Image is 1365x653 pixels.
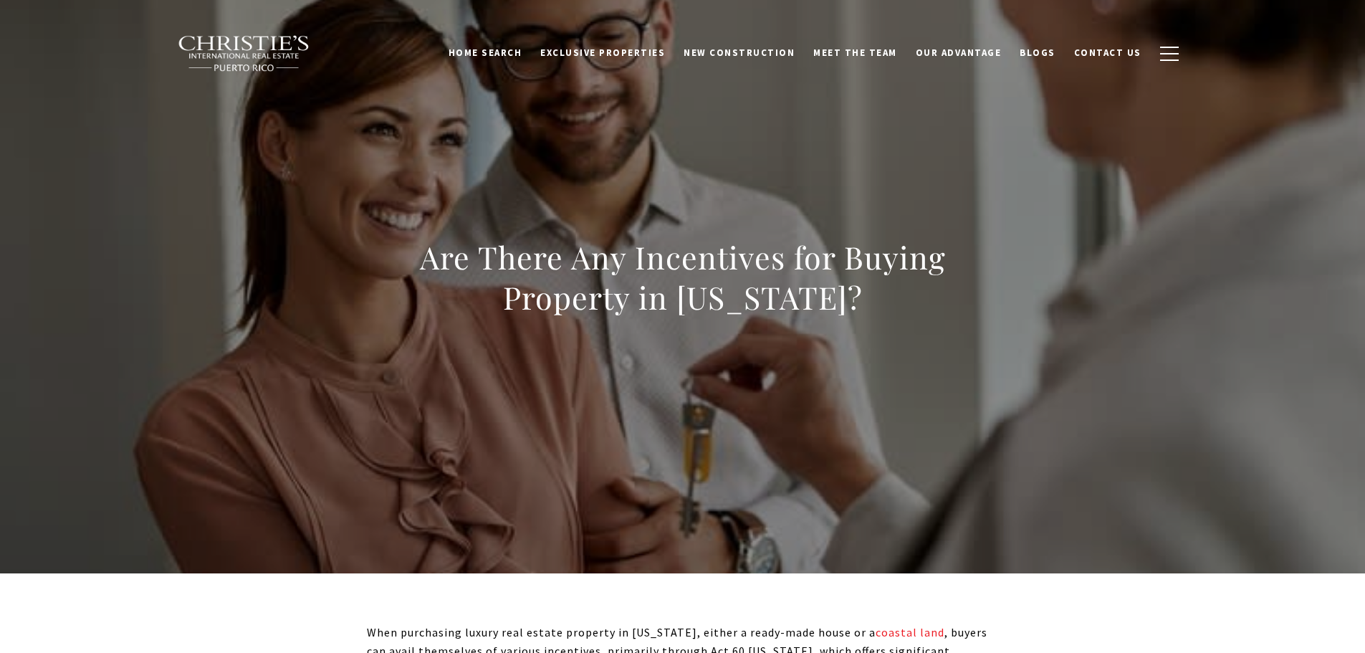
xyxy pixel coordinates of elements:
a: Exclusive Properties [531,39,674,67]
a: coastal land [876,625,944,639]
a: New Construction [674,39,804,67]
a: Meet the Team [804,39,906,67]
h1: Are There Any Incentives for Buying Property in [US_STATE]? [367,237,999,318]
span: Our Advantage [916,47,1002,59]
img: Christie's International Real Estate black text logo [178,35,311,72]
span: Exclusive Properties [540,47,665,59]
span: Contact Us [1074,47,1141,59]
span: Blogs [1020,47,1055,59]
span: New Construction [684,47,795,59]
a: Our Advantage [906,39,1011,67]
a: Blogs [1010,39,1065,67]
a: Home Search [439,39,532,67]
